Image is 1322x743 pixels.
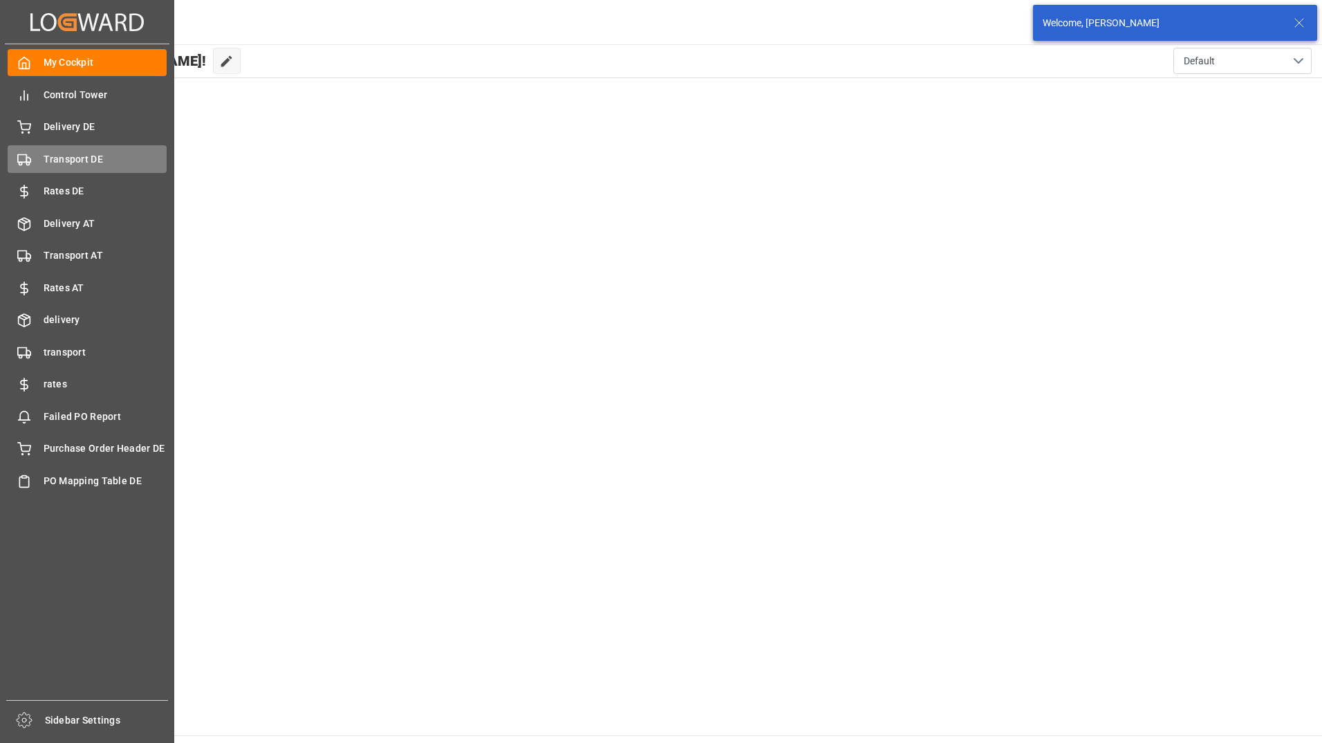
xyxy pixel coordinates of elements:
[44,120,167,134] span: Delivery DE
[1184,54,1215,68] span: Default
[8,338,167,365] a: transport
[8,371,167,398] a: rates
[44,441,167,456] span: Purchase Order Header DE
[8,435,167,462] a: Purchase Order Header DE
[44,313,167,327] span: delivery
[1173,48,1312,74] button: open menu
[44,217,167,231] span: Delivery AT
[8,403,167,430] a: Failed PO Report
[8,467,167,494] a: PO Mapping Table DE
[8,81,167,108] a: Control Tower
[8,210,167,237] a: Delivery AT
[44,377,167,392] span: rates
[44,281,167,295] span: Rates AT
[8,178,167,205] a: Rates DE
[44,55,167,70] span: My Cockpit
[8,145,167,172] a: Transport DE
[8,113,167,140] a: Delivery DE
[57,48,206,74] span: Hello [PERSON_NAME]!
[8,306,167,333] a: delivery
[8,274,167,301] a: Rates AT
[44,474,167,488] span: PO Mapping Table DE
[45,713,169,728] span: Sidebar Settings
[44,152,167,167] span: Transport DE
[44,184,167,199] span: Rates DE
[1043,16,1281,30] div: Welcome, [PERSON_NAME]
[44,410,167,424] span: Failed PO Report
[8,49,167,76] a: My Cockpit
[44,248,167,263] span: Transport AT
[44,345,167,360] span: transport
[44,88,167,102] span: Control Tower
[8,242,167,269] a: Transport AT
